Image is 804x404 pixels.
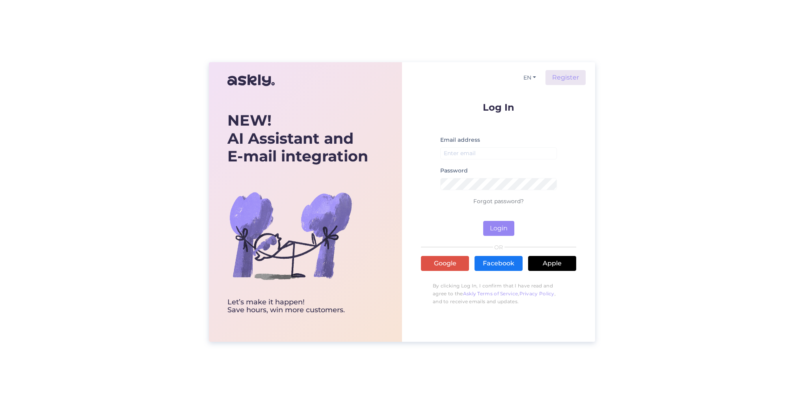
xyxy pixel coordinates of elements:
a: Privacy Policy [519,291,555,297]
a: Apple [528,256,576,271]
a: Askly Terms of Service [463,291,518,297]
b: NEW! [227,111,272,130]
img: bg-askly [227,172,354,298]
img: Askly [227,71,275,90]
span: OR [493,245,504,250]
a: Forgot password? [473,198,524,205]
a: Register [545,70,586,85]
p: By clicking Log In, I confirm that I have read and agree to the , , and to receive emails and upd... [421,278,576,309]
p: Log In [421,102,576,112]
div: Let’s make it happen! Save hours, win more customers. [227,298,368,314]
a: Facebook [475,256,523,271]
button: Login [483,221,514,236]
a: Google [421,256,469,271]
label: Password [440,167,468,175]
button: EN [520,72,539,83]
div: AI Assistant and E-mail integration [227,111,368,165]
label: Email address [440,136,480,144]
input: Enter email [440,147,557,159]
